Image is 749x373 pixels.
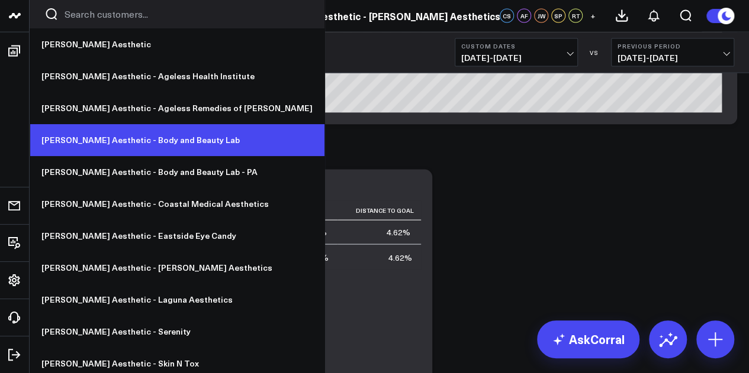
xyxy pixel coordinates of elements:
input: Search customers input [65,8,310,21]
button: Search customers button [44,7,59,21]
a: [PERSON_NAME] Aesthetic - Coastal Medical Aesthetics [30,188,324,220]
div: JW [534,9,548,23]
button: Previous Period[DATE]-[DATE] [611,38,734,67]
div: 4.62% [387,226,410,238]
a: [PERSON_NAME] Aesthetic - [PERSON_NAME] Aesthetics [30,252,324,284]
a: [PERSON_NAME] Aesthetic - Eastside Eye Candy [30,220,324,252]
a: [PERSON_NAME] Aesthetic - Ageless Health Institute [30,60,324,92]
a: [PERSON_NAME] Aesthetic [30,28,324,60]
button: Custom Dates[DATE]-[DATE] [455,38,578,67]
th: Distance To Goal [337,201,421,220]
div: RT [568,9,583,23]
div: CS [500,9,514,23]
span: [DATE] - [DATE] [461,53,571,63]
div: AF [517,9,531,23]
button: + [586,9,600,23]
span: [DATE] - [DATE] [618,53,728,63]
a: [PERSON_NAME] Aesthetic - Body and Beauty Lab - PA [30,156,324,188]
div: 4.62% [388,252,412,264]
b: Previous Period [618,43,728,50]
div: SP [551,9,565,23]
b: Custom Dates [461,43,571,50]
a: [PERSON_NAME] Aesthetic - Serenity [30,316,324,348]
span: + [590,12,596,20]
a: [PERSON_NAME] Aesthetic - Laguna Aesthetics [30,284,324,316]
a: [PERSON_NAME] Aesthetic - Ageless Remedies of [PERSON_NAME] [30,92,324,124]
div: VS [584,49,605,56]
a: [PERSON_NAME] Aesthetic - [PERSON_NAME] Aesthetics [234,9,500,22]
a: [PERSON_NAME] Aesthetic - Body and Beauty Lab [30,124,324,156]
a: AskCorral [537,320,639,358]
